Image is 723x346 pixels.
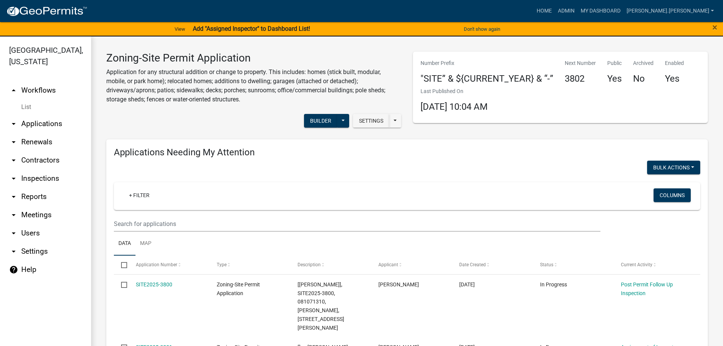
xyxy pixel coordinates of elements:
h4: Applications Needing My Attention [114,147,700,158]
a: My Dashboard [578,4,624,18]
h4: "SITE” & ${CURRENT_YEAR} & “-” [421,73,553,84]
span: [Wayne Leitheiser], SITE2025-3800, 081071310, LEE FROHMAN, 27245 N LITTLE FLOYD LAKE DR [298,281,344,331]
datatable-header-cell: Date Created [452,256,533,274]
a: [PERSON_NAME].[PERSON_NAME] [624,4,717,18]
span: Status [540,262,553,267]
span: In Progress [540,281,567,288]
span: Type [217,262,227,267]
a: View [172,23,188,35]
a: Admin [555,4,578,18]
button: Don't show again [461,23,503,35]
datatable-header-cell: Applicant [371,256,452,274]
p: Archived [633,59,654,67]
p: Number Prefix [421,59,553,67]
input: Search for applications [114,216,600,232]
i: arrow_drop_up [9,86,18,95]
p: Public [607,59,622,67]
datatable-header-cell: Type [209,256,290,274]
h4: Yes [665,73,684,84]
button: Columns [654,188,691,202]
p: Enabled [665,59,684,67]
a: + Filter [123,188,156,202]
span: 08/15/2025 [459,281,475,288]
p: Last Published On [421,87,488,95]
i: arrow_drop_down [9,210,18,220]
a: Data [114,232,135,256]
h4: 3802 [565,73,596,84]
datatable-header-cell: Description [290,256,371,274]
datatable-header-cell: Select [114,256,128,274]
strong: Add "Assigned Inspector" to Dashboard List! [193,25,310,32]
i: arrow_drop_down [9,174,18,183]
i: arrow_drop_down [9,247,18,256]
i: arrow_drop_down [9,156,18,165]
datatable-header-cell: Current Activity [614,256,695,274]
h4: No [633,73,654,84]
button: Close [712,23,717,32]
span: Current Activity [621,262,652,267]
i: help [9,265,18,274]
datatable-header-cell: Status [533,256,614,274]
a: SITE2025-3800 [136,281,172,288]
span: Description [298,262,321,267]
span: Applicant [378,262,398,267]
h3: Zoning-Site Permit Application [106,52,402,65]
i: arrow_drop_down [9,229,18,238]
p: Application for any structural addition or change to property. This includes: homes (stick built,... [106,68,402,104]
i: arrow_drop_down [9,137,18,147]
span: × [712,22,717,33]
a: Post Permit Follow Up Inspection [621,281,673,296]
p: Next Number [565,59,596,67]
a: Map [135,232,156,256]
span: [DATE] 10:04 AM [421,101,488,112]
i: arrow_drop_down [9,192,18,201]
i: arrow_drop_down [9,119,18,128]
button: Settings [353,114,389,128]
datatable-header-cell: Application Number [128,256,209,274]
h4: Yes [607,73,622,84]
span: Application Number [136,262,177,267]
button: Bulk Actions [647,161,700,174]
span: Lee A Frohman [378,281,419,288]
span: Date Created [459,262,486,267]
button: Builder [304,114,337,128]
span: Zoning-Site Permit Application [217,281,260,296]
a: Home [534,4,555,18]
